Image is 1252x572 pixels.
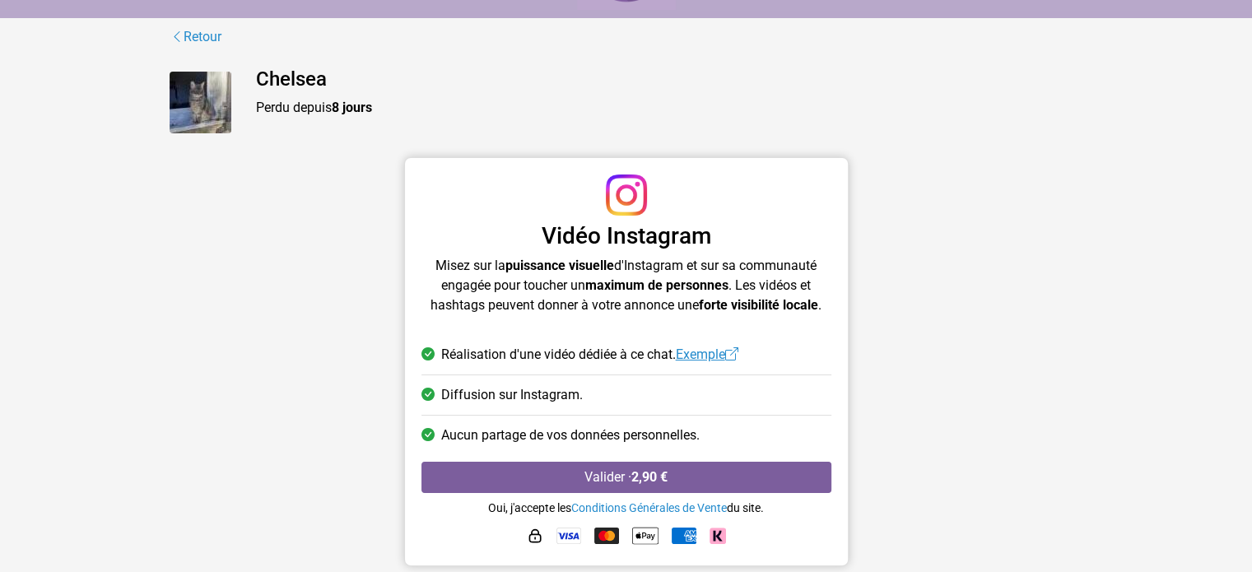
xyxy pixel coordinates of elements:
[421,462,831,493] button: Valider ·2,90 €
[256,67,1083,91] h4: Chelsea
[527,528,543,544] img: HTTPS : paiement sécurisé
[672,528,696,544] img: American Express
[332,100,372,115] strong: 8 jours
[421,222,831,250] h3: Vidéo Instagram
[170,26,222,48] a: Retour
[556,528,581,544] img: Visa
[488,501,764,514] small: Oui, j'accepte les du site.
[606,174,647,216] img: Instagram
[505,258,614,273] strong: puissance visuelle
[710,528,726,544] img: Klarna
[699,297,818,313] strong: forte visibilité locale
[631,469,668,485] strong: 2,90 €
[632,523,659,549] img: Apple Pay
[256,98,1083,118] p: Perdu depuis
[594,528,619,544] img: Mastercard
[441,385,583,405] span: Diffusion sur Instagram.
[676,346,738,362] a: Exemple
[571,501,727,514] a: Conditions Générales de Vente
[421,256,831,315] p: Misez sur la d'Instagram et sur sa communauté engagée pour toucher un . Les vidéos et hashtags pe...
[441,426,700,445] span: Aucun partage de vos données personnelles.
[441,345,738,365] span: Réalisation d'une vidéo dédiée à ce chat.
[585,277,728,293] strong: maximum de personnes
